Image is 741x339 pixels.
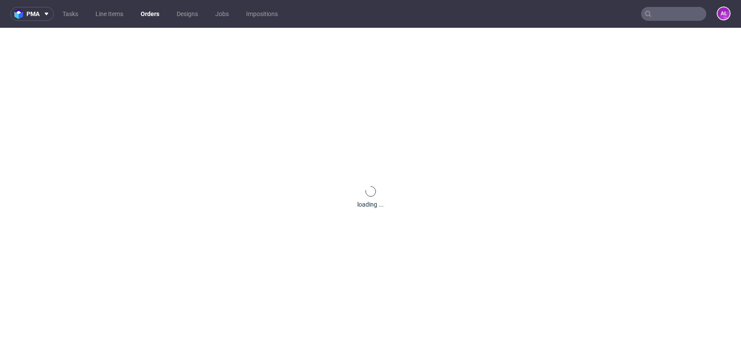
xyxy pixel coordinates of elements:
[90,7,128,21] a: Line Items
[718,7,730,20] figcaption: AŁ
[241,7,283,21] a: Impositions
[10,7,54,21] button: pma
[171,7,203,21] a: Designs
[135,7,165,21] a: Orders
[26,11,40,17] span: pma
[210,7,234,21] a: Jobs
[14,9,26,19] img: logo
[357,200,384,209] div: loading ...
[57,7,83,21] a: Tasks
